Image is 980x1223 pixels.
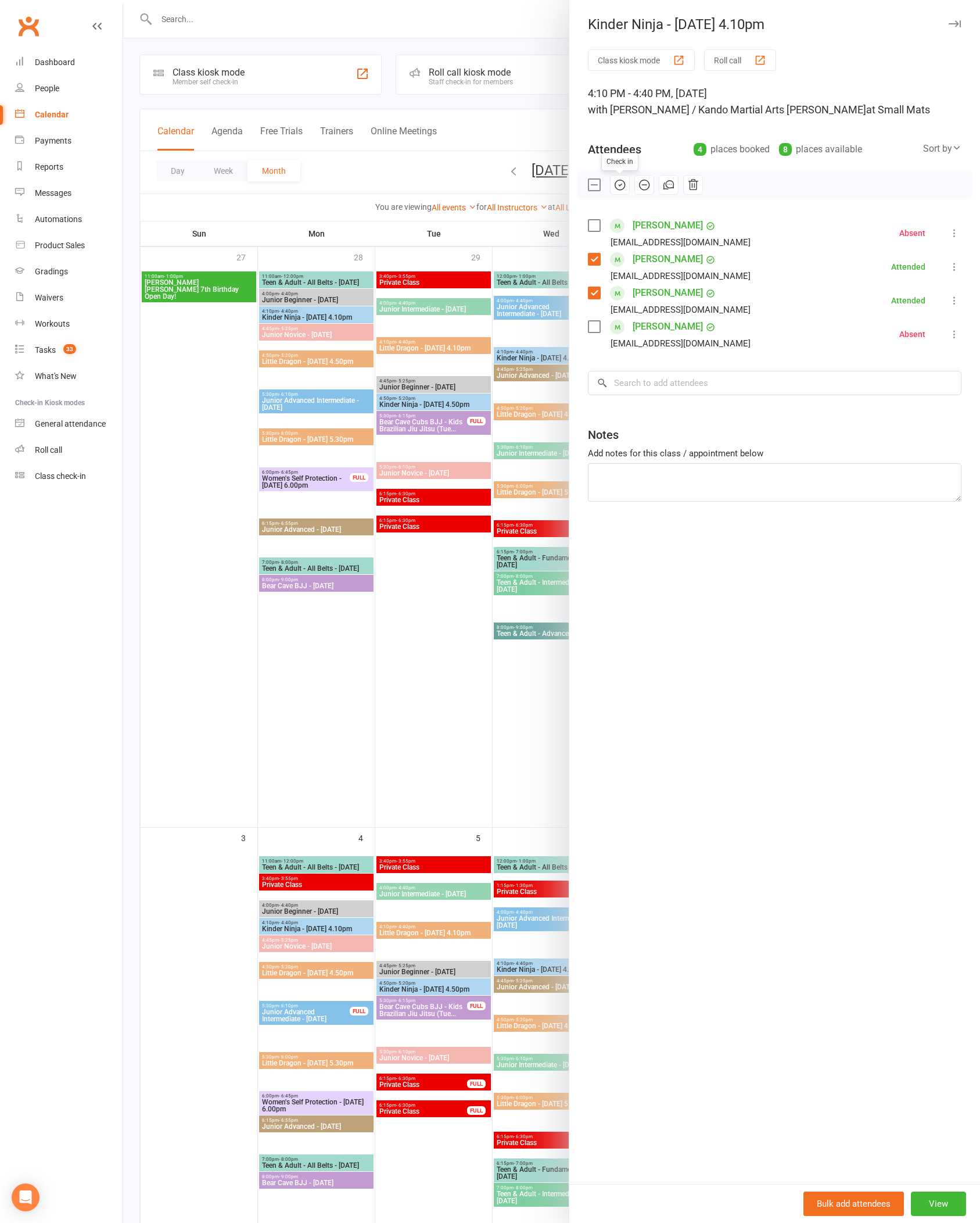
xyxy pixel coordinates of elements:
div: Calendar [35,110,69,119]
a: Class kiosk mode [15,463,123,489]
a: Payments [15,128,123,154]
a: [PERSON_NAME] [633,284,703,302]
a: Workouts [15,311,123,337]
a: [PERSON_NAME] [633,250,703,269]
button: View [911,1192,966,1216]
div: Reports [35,162,63,171]
div: Attendees [588,141,641,158]
a: Tasks 33 [15,337,123,363]
div: Automations [35,214,82,224]
div: 4:10 PM - 4:40 PM, [DATE] [588,85,961,118]
div: What's New [35,371,77,381]
button: Roll call [704,49,776,71]
span: at Small Mats [866,103,930,116]
input: Search to add attendees [588,371,961,395]
div: [EMAIL_ADDRESS][DOMAIN_NAME] [611,302,751,317]
div: Absent [899,330,925,338]
div: Open Intercom Messenger [12,1183,40,1211]
a: [PERSON_NAME] [633,317,703,336]
div: Workouts [35,319,70,328]
a: Reports [15,154,123,180]
div: Kinder Ninja - [DATE] 4.10pm [569,16,980,33]
div: [EMAIL_ADDRESS][DOMAIN_NAME] [611,336,751,351]
div: Class check-in [35,471,86,481]
div: Tasks [35,345,56,355]
div: General attendance [35,419,106,428]
a: Clubworx [14,12,43,41]
div: [EMAIL_ADDRESS][DOMAIN_NAME] [611,269,751,284]
div: Absent [899,229,925,237]
a: General attendance kiosk mode [15,411,123,437]
div: [EMAIL_ADDRESS][DOMAIN_NAME] [611,235,751,250]
div: 4 [694,143,706,156]
div: Messages [35,188,71,198]
a: Gradings [15,259,123,285]
div: Product Sales [35,241,85,250]
div: Check in [601,153,638,171]
div: Waivers [35,293,63,302]
div: Notes [588,427,619,443]
div: Gradings [35,267,68,276]
a: Waivers [15,285,123,311]
button: Bulk add attendees [803,1192,904,1216]
a: Roll call [15,437,123,463]
a: [PERSON_NAME] [633,216,703,235]
div: places booked [694,141,770,158]
div: Attended [891,296,925,305]
a: Automations [15,206,123,233]
div: Payments [35,136,71,145]
div: Roll call [35,445,62,455]
span: 33 [63,344,76,354]
div: Sort by [923,141,961,156]
a: People [15,76,123,102]
div: Dashboard [35,58,75,67]
a: Dashboard [15,49,123,76]
span: with [PERSON_NAME] / Kando Martial Arts [PERSON_NAME] [588,103,866,116]
div: places available [779,141,862,158]
a: What's New [15,363,123,389]
div: People [35,84,59,93]
a: Messages [15,180,123,206]
a: Calendar [15,102,123,128]
div: 8 [779,143,792,156]
div: Add notes for this class / appointment below [588,446,961,460]
a: Product Sales [15,233,123,259]
div: Attended [891,263,925,271]
button: Class kiosk mode [588,49,695,71]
